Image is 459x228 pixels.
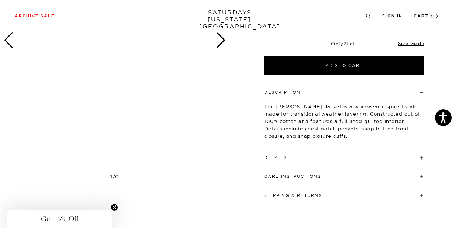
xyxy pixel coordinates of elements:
button: Care Instructions [264,174,321,178]
div: Next slide [216,32,226,48]
span: 2 [344,41,347,47]
button: Add to Cart [264,56,424,75]
div: Previous slide [4,32,14,48]
a: Archive Sale [15,14,55,18]
small: 0 [433,15,436,18]
button: Shipping & Returns [264,194,322,198]
div: Get 15% OffClose teaser [7,210,112,228]
a: Size Guide [398,41,424,46]
button: Description [264,91,301,95]
a: SATURDAYS[US_STATE][GEOGRAPHIC_DATA] [199,9,260,30]
span: Get 15% Off [41,214,79,223]
a: Sign In [382,14,403,18]
span: 0 [115,173,119,180]
p: The [PERSON_NAME] Jacket is a workwear inspired style made for transitional weather layering. Con... [264,103,424,140]
button: Close teaser [111,204,118,211]
span: 1 [110,173,113,180]
button: Details [264,156,287,160]
a: Cart (0) [414,14,439,18]
div: Only Left [264,41,424,47]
